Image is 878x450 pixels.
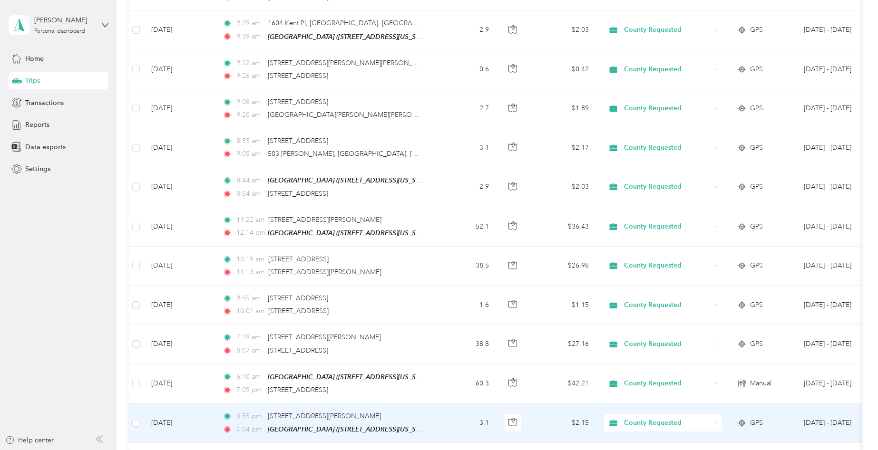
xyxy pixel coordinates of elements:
[624,143,711,153] span: County Requested
[268,176,433,184] span: [GEOGRAPHIC_DATA] ([STREET_ADDRESS][US_STATE])
[268,111,586,119] span: [GEOGRAPHIC_DATA][PERSON_NAME][PERSON_NAME], [GEOGRAPHIC_DATA], [GEOGRAPHIC_DATA]
[268,19,523,27] span: 1604 Kent Pl, [GEOGRAPHIC_DATA], [GEOGRAPHIC_DATA], [GEOGRAPHIC_DATA]
[268,229,433,237] span: [GEOGRAPHIC_DATA] ([STREET_ADDRESS][US_STATE])
[236,385,263,395] span: 7:09 pm
[624,339,711,349] span: County Requested
[236,267,264,278] span: 11:13 am
[268,333,381,341] span: [STREET_ADDRESS][PERSON_NAME]
[34,29,85,34] div: Personal dashboard
[25,98,64,108] span: Transactions
[434,403,497,443] td: 3.1
[144,325,215,364] td: [DATE]
[750,64,763,75] span: GPS
[268,412,381,420] span: [STREET_ADDRESS][PERSON_NAME]
[825,397,878,450] iframe: Everlance-gr Chat Button Frame
[624,300,711,310] span: County Requested
[434,325,497,364] td: 38.8
[624,221,711,232] span: County Requested
[25,164,50,174] span: Settings
[268,98,328,106] span: [STREET_ADDRESS]
[530,167,596,207] td: $2.03
[236,293,263,304] span: 9:55 am
[750,25,763,35] span: GPS
[624,260,711,271] span: County Requested
[144,364,215,403] td: [DATE]
[236,97,263,107] span: 9:08 am
[268,255,329,263] span: [STREET_ADDRESS]
[236,228,263,238] span: 12:14 pm
[236,411,263,421] span: 3:55 pm
[236,332,263,343] span: 7:19 am
[144,403,215,443] td: [DATE]
[144,207,215,247] td: [DATE]
[236,215,264,225] span: 11:22 am
[750,339,763,349] span: GPS
[236,345,263,356] span: 8:07 am
[750,221,763,232] span: GPS
[750,378,771,389] span: Manual
[268,59,434,67] span: [STREET_ADDRESS][PERSON_NAME][PERSON_NAME]
[434,167,497,207] td: 2.9
[25,142,66,152] span: Data exports
[530,207,596,247] td: $36.43
[268,216,381,224] span: [STREET_ADDRESS][PERSON_NAME]
[144,286,215,325] td: [DATE]
[236,189,263,199] span: 8:54 am
[624,64,711,75] span: County Requested
[268,346,328,354] span: [STREET_ADDRESS]
[750,300,763,310] span: GPS
[530,128,596,167] td: $2.17
[236,31,263,42] span: 9:39 am
[268,72,328,80] span: [STREET_ADDRESS]
[268,373,433,381] span: [GEOGRAPHIC_DATA] ([STREET_ADDRESS][US_STATE])
[530,364,596,403] td: $42.21
[624,182,711,192] span: County Requested
[268,137,328,145] span: [STREET_ADDRESS]
[268,294,328,302] span: [STREET_ADDRESS]
[530,286,596,325] td: $1.15
[268,33,433,41] span: [GEOGRAPHIC_DATA] ([STREET_ADDRESS][US_STATE])
[236,254,264,265] span: 10:19 am
[144,247,215,286] td: [DATE]
[750,182,763,192] span: GPS
[530,325,596,364] td: $27.16
[25,54,44,64] span: Home
[144,89,215,128] td: [DATE]
[268,307,329,315] span: [STREET_ADDRESS]
[624,25,711,35] span: County Requested
[34,15,94,25] div: [PERSON_NAME]
[434,247,497,286] td: 38.5
[236,110,263,120] span: 9:20 am
[750,103,763,114] span: GPS
[530,403,596,443] td: $2.15
[750,143,763,153] span: GPS
[236,18,263,29] span: 9:29 am
[434,50,497,89] td: 0.6
[144,50,215,89] td: [DATE]
[5,435,54,445] button: Help center
[268,425,433,433] span: [GEOGRAPHIC_DATA] ([STREET_ADDRESS][US_STATE])
[434,286,497,325] td: 1.6
[144,10,215,50] td: [DATE]
[25,120,49,130] span: Reports
[236,136,263,146] span: 8:55 am
[144,167,215,207] td: [DATE]
[434,207,497,247] td: 52.1
[624,103,711,114] span: County Requested
[530,247,596,286] td: $26.96
[236,71,263,81] span: 9:26 am
[25,76,40,86] span: Trips
[530,50,596,89] td: $0.42
[236,306,264,316] span: 10:01 am
[236,58,263,68] span: 9:22 am
[236,149,263,159] span: 9:05 am
[236,175,263,186] span: 8:44 am
[268,190,328,198] span: [STREET_ADDRESS]
[434,364,497,403] td: 60.3
[530,89,596,128] td: $1.89
[268,268,381,276] span: [STREET_ADDRESS][PERSON_NAME]
[144,128,215,167] td: [DATE]
[434,10,497,50] td: 2.9
[530,10,596,50] td: $2.03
